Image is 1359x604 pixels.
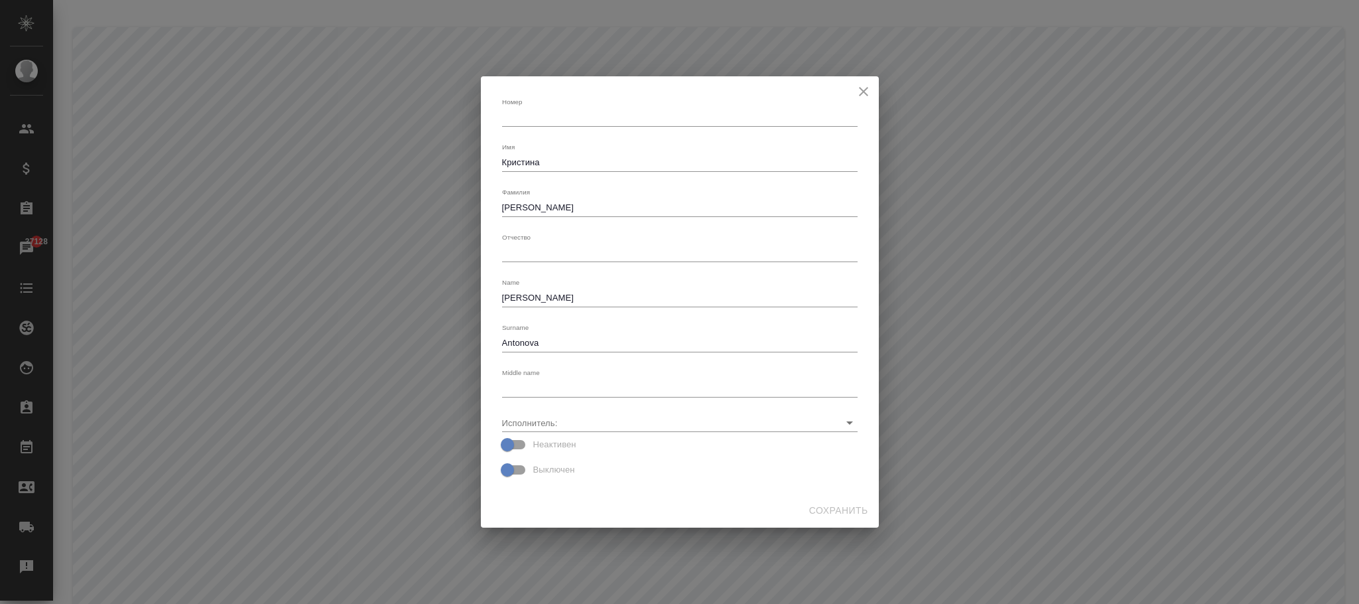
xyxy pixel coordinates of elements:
[533,463,575,477] span: Выключен
[502,98,522,105] label: Номер
[533,438,576,451] span: Неактивен
[502,279,519,285] label: Name
[854,82,874,102] button: close
[502,324,529,331] label: Surname
[502,234,531,240] label: Отчество
[502,143,515,150] label: Имя
[840,414,859,432] button: Open
[502,369,540,376] label: Middle name
[502,189,530,195] label: Фамилия
[502,157,858,167] textarea: Кристина
[502,293,858,303] textarea: [PERSON_NAME]
[502,338,858,348] textarea: Antonova
[502,202,858,212] textarea: [PERSON_NAME]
